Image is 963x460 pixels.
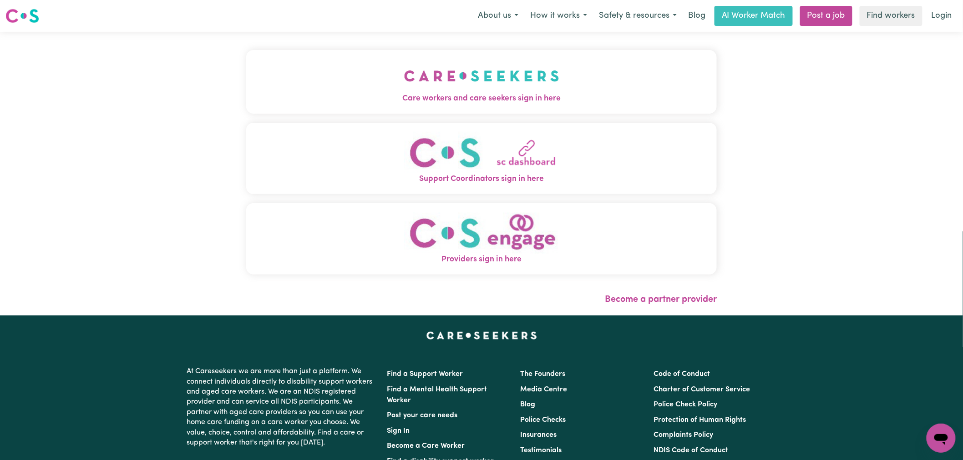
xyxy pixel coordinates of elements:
[246,254,717,265] span: Providers sign in here
[472,6,524,25] button: About us
[683,6,711,26] a: Blog
[654,401,718,408] a: Police Check Policy
[520,431,557,439] a: Insurances
[654,447,729,454] a: NDIS Code of Conduct
[187,363,376,451] p: At Careseekers we are more than just a platform. We connect individuals directly to disability su...
[246,203,717,275] button: Providers sign in here
[520,386,567,393] a: Media Centre
[387,386,487,404] a: Find a Mental Health Support Worker
[246,123,717,194] button: Support Coordinators sign in here
[654,416,746,424] a: Protection of Human Rights
[715,6,793,26] a: AI Worker Match
[520,370,565,378] a: The Founders
[387,427,410,435] a: Sign In
[860,6,922,26] a: Find workers
[654,386,750,393] a: Charter of Customer Service
[593,6,683,25] button: Safety & resources
[605,295,717,304] a: Become a partner provider
[5,5,39,26] a: Careseekers logo
[5,8,39,24] img: Careseekers logo
[387,412,457,419] a: Post your care needs
[426,332,537,339] a: Careseekers home page
[387,442,465,450] a: Become a Care Worker
[654,431,714,439] a: Complaints Policy
[246,173,717,185] span: Support Coordinators sign in here
[524,6,593,25] button: How it works
[246,50,717,114] button: Care workers and care seekers sign in here
[927,424,956,453] iframe: Button to launch messaging window
[926,6,958,26] a: Login
[246,93,717,105] span: Care workers and care seekers sign in here
[520,447,562,454] a: Testimonials
[387,370,463,378] a: Find a Support Worker
[520,401,535,408] a: Blog
[800,6,852,26] a: Post a job
[654,370,710,378] a: Code of Conduct
[520,416,566,424] a: Police Checks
